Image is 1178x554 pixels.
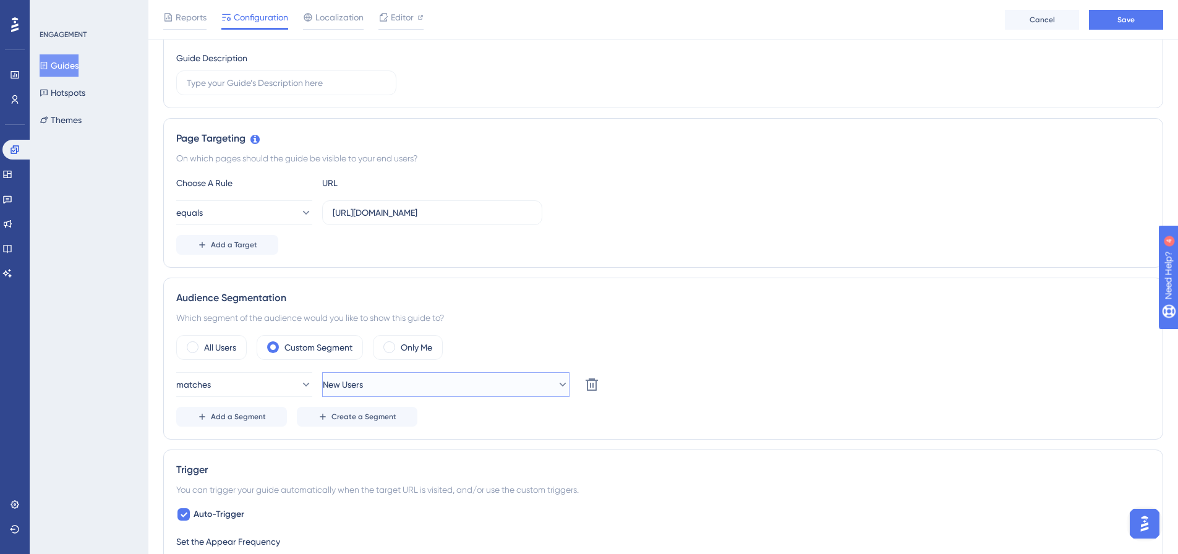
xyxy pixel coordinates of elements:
label: Only Me [401,340,432,355]
div: On which pages should the guide be visible to your end users? [176,151,1150,166]
div: Which segment of the audience would you like to show this guide to? [176,310,1150,325]
span: Add a Target [211,240,257,250]
span: Reports [176,10,207,25]
button: Guides [40,54,79,77]
div: URL [322,176,458,190]
span: Editor [391,10,414,25]
div: You can trigger your guide automatically when the target URL is visited, and/or use the custom tr... [176,482,1150,497]
button: Add a Target [176,235,278,255]
div: 4 [86,6,90,16]
div: Page Targeting [176,131,1150,146]
span: New Users [323,377,363,392]
button: Save [1089,10,1163,30]
div: ENGAGEMENT [40,30,87,40]
button: equals [176,200,312,225]
span: Create a Segment [331,412,396,422]
div: Choose A Rule [176,176,312,190]
div: Audience Segmentation [176,291,1150,305]
iframe: UserGuiding AI Assistant Launcher [1126,505,1163,542]
span: Cancel [1030,15,1055,25]
label: Custom Segment [284,340,352,355]
span: Add a Segment [211,412,266,422]
span: equals [176,205,203,220]
button: matches [176,372,312,397]
button: Cancel [1005,10,1079,30]
div: Trigger [176,462,1150,477]
input: yourwebsite.com/path [333,206,532,219]
button: Themes [40,109,82,131]
span: Auto-Trigger [194,507,244,522]
button: New Users [322,372,570,397]
input: Type your Guide’s Description here [187,76,386,90]
button: Create a Segment [297,407,417,427]
span: Localization [315,10,364,25]
span: Need Help? [29,3,77,18]
div: Set the Appear Frequency [176,534,1150,549]
span: Save [1117,15,1135,25]
div: Guide Description [176,51,247,66]
span: matches [176,377,211,392]
span: Configuration [234,10,288,25]
label: All Users [204,340,236,355]
button: Add a Segment [176,407,287,427]
button: Hotspots [40,82,85,104]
